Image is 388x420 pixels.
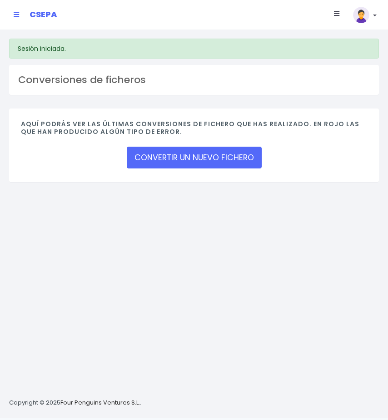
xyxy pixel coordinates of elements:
[60,398,140,407] a: Four Penguins Ventures S.L.
[127,147,262,168] a: CONVERTIR UN NUEVO FICHERO
[30,9,57,20] span: CSEPA
[21,120,367,140] h4: Aquí podrás ver las últimas conversiones de fichero que has realizado. En rojo las que han produc...
[18,74,370,86] h3: Conversiones de ficheros
[9,39,379,59] div: Sesión iniciada.
[353,7,369,23] img: profile
[9,398,141,408] p: Copyright © 2025 .
[30,7,57,22] a: CSEPA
